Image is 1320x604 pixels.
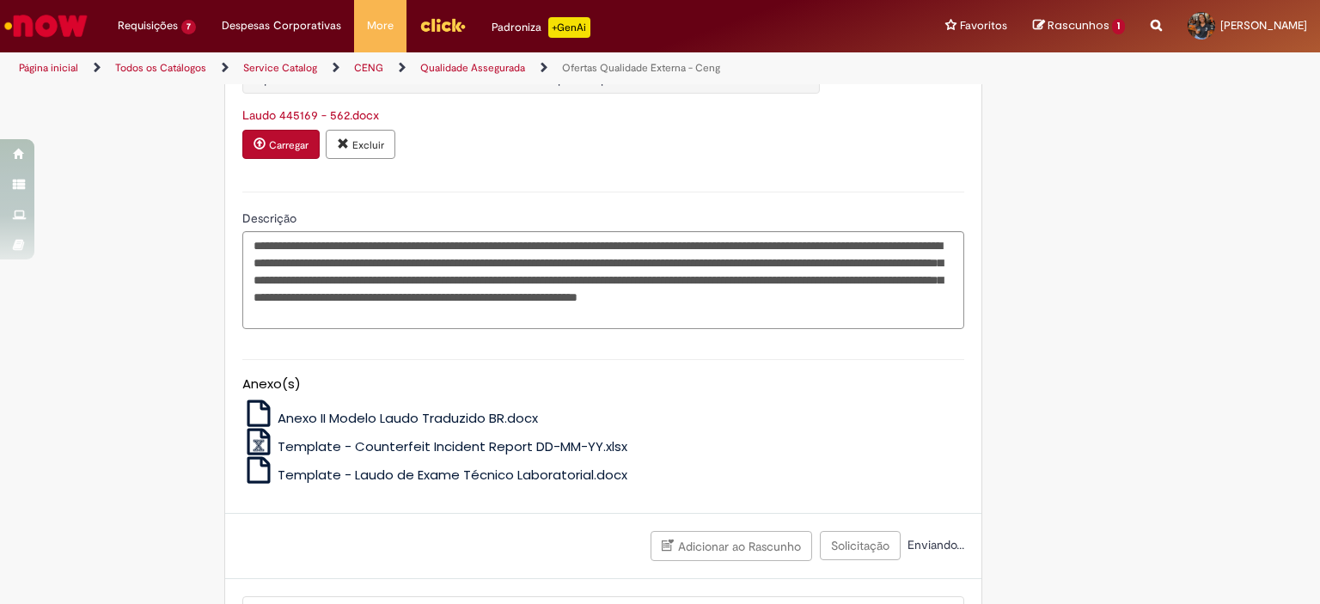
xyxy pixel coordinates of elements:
[904,537,964,552] span: Enviando...
[181,20,196,34] span: 7
[492,17,590,38] div: Padroniza
[242,437,628,455] a: Template - Counterfeit Incident Report DD-MM-YY.xlsx
[242,409,539,427] a: Anexo II Modelo Laudo Traduzido BR.docx
[118,17,178,34] span: Requisições
[1112,19,1125,34] span: 1
[419,12,466,38] img: click_logo_yellow_360x200.png
[242,466,628,484] a: Template - Laudo de Exame Técnico Laboratorial.docx
[278,409,538,427] span: Anexo II Modelo Laudo Traduzido BR.docx
[222,17,341,34] span: Despesas Corporativas
[115,61,206,75] a: Todos os Catálogos
[242,377,964,392] h5: Anexo(s)
[278,437,627,455] span: Template - Counterfeit Incident Report DD-MM-YY.xlsx
[242,130,320,159] button: Carregar anexo de Anexar Laudo Required
[960,17,1007,34] span: Favoritos
[19,61,78,75] a: Página inicial
[242,107,379,123] a: Download de Laudo 445169 - 562.docx
[354,61,383,75] a: CENG
[278,466,627,484] span: Template - Laudo de Exame Técnico Laboratorial.docx
[1220,18,1307,33] span: [PERSON_NAME]
[247,71,791,87] span: Arquivo modelo "Anexo II Modelo Laudo Traduzido BR" disponível para download no fim do formulário
[548,17,590,38] p: +GenAi
[1048,17,1109,34] span: Rascunhos
[13,52,867,84] ul: Trilhas de página
[352,138,384,152] small: Excluir
[420,61,525,75] a: Qualidade Assegurada
[367,17,394,34] span: More
[562,61,720,75] a: Ofertas Qualidade Externa - Ceng
[1033,18,1125,34] a: Rascunhos
[242,210,300,226] span: Descrição
[326,130,395,159] button: Excluir anexo Laudo 445169 - 562.docx
[243,61,317,75] a: Service Catalog
[2,9,90,43] img: ServiceNow
[242,231,964,329] textarea: Descrição
[269,138,309,152] small: Carregar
